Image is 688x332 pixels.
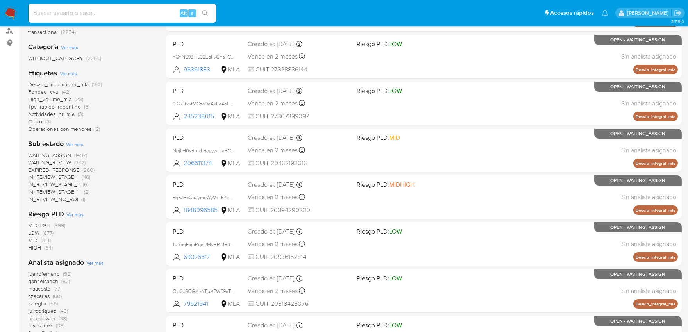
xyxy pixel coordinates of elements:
[29,8,216,18] input: Buscar usuario o caso...
[180,9,187,17] span: Alt
[197,8,213,19] button: search-icon
[674,9,682,17] a: Salir
[550,9,594,17] span: Accesos rápidos
[602,10,608,16] a: Notificaciones
[191,9,193,17] span: s
[671,18,684,25] span: 3.159.0
[627,9,671,17] p: sandra.chabay@mercadolibre.com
